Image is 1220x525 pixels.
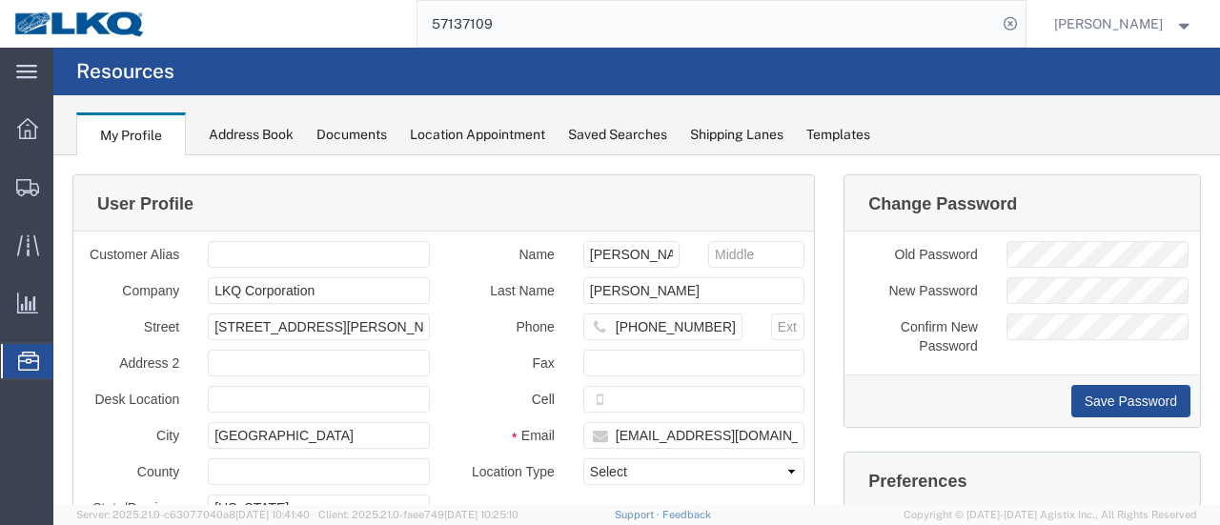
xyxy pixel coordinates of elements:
a: Feedback [662,509,711,520]
label: Name [391,86,516,109]
div: Address Book [209,125,294,145]
div: Shipping Lanes [690,125,783,145]
label: Location Type [391,303,516,326]
label: Old Password [786,86,938,109]
div: Documents [316,125,387,145]
div: Location Appointment [410,125,545,145]
label: Fax [391,194,516,217]
input: Ext. [718,158,752,185]
span: Marc Metzger [1054,13,1163,34]
span: Copyright © [DATE]-[DATE] Agistix Inc., All Rights Reserved [904,507,1197,523]
input: Middle [655,86,751,112]
input: First [530,86,626,112]
h4: Resources [76,48,174,95]
label: Email [391,267,516,290]
a: Support [615,509,662,520]
button: [PERSON_NAME] [1053,12,1194,35]
span: [DATE] 10:25:10 [444,509,518,520]
div: Change Password [815,30,964,66]
div: Saved Searches [568,125,667,145]
label: New Password [786,122,938,145]
div: Templates [806,125,870,145]
button: Save Password [1018,230,1137,262]
label: Phone [391,158,516,181]
label: Confirm New Password [786,158,938,200]
span: Server: 2025.21.0-c63077040a8 [76,509,310,520]
input: Search for shipment number, reference number [417,1,997,47]
span: Client: 2025.21.0-faee749 [318,509,518,520]
label: Cell [391,231,516,253]
iframe: FS Legacy Container [53,155,1220,505]
label: State/Province [15,339,140,362]
div: My Profile [76,112,186,156]
label: Last Name [391,122,516,145]
div: Preferences [815,307,913,343]
img: logo [13,10,147,38]
span: [DATE] 10:41:40 [235,509,310,520]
